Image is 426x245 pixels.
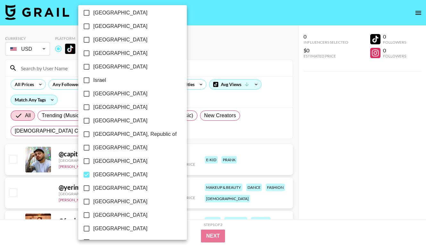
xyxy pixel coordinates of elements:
[93,36,147,44] span: [GEOGRAPHIC_DATA]
[93,49,147,57] span: [GEOGRAPHIC_DATA]
[93,144,147,152] span: [GEOGRAPHIC_DATA]
[93,171,147,179] span: [GEOGRAPHIC_DATA]
[93,225,147,232] span: [GEOGRAPHIC_DATA]
[93,184,147,192] span: [GEOGRAPHIC_DATA]
[93,103,147,111] span: [GEOGRAPHIC_DATA]
[93,198,147,206] span: [GEOGRAPHIC_DATA]
[93,22,147,30] span: [GEOGRAPHIC_DATA]
[93,130,177,138] span: [GEOGRAPHIC_DATA], Republic of
[93,90,147,98] span: [GEOGRAPHIC_DATA]
[93,211,147,219] span: [GEOGRAPHIC_DATA]
[93,9,147,17] span: [GEOGRAPHIC_DATA]
[93,157,147,165] span: [GEOGRAPHIC_DATA]
[394,213,418,237] iframe: Drift Widget Chat Controller
[93,63,147,71] span: [GEOGRAPHIC_DATA]
[93,76,106,84] span: Israel
[93,117,147,125] span: [GEOGRAPHIC_DATA]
